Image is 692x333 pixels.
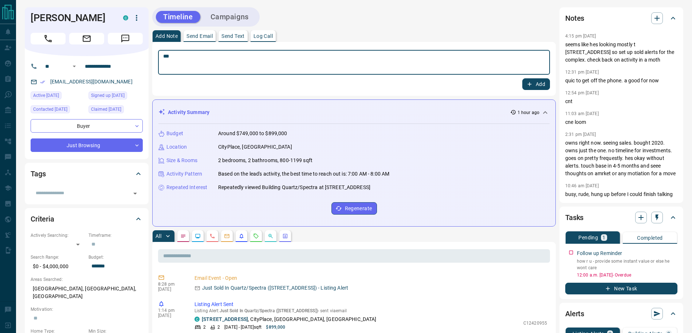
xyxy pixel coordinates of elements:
p: [DATE] [158,313,184,318]
div: Thu Nov 23 2023 [89,105,143,115]
p: 4:15 pm [DATE] [565,34,596,39]
p: $899,000 [266,324,285,330]
p: Email Event - Open [194,274,547,282]
h2: Tasks [565,212,583,223]
p: Repeatedly viewed Building Quartz/Spectra at [STREET_ADDRESS] [218,184,370,191]
p: Listing Alert Sent [194,301,547,308]
p: 10:46 am [DATE] [565,183,599,188]
p: cnt [565,98,677,105]
svg: Calls [209,233,215,239]
button: Open [130,188,140,199]
p: Log Call [253,34,273,39]
p: Around $749,000 to $899,000 [218,130,287,137]
svg: Opportunities [268,233,274,239]
div: Buyer [31,119,143,133]
span: Claimed [DATE] [91,106,121,113]
div: condos.ca [123,15,128,20]
h2: Criteria [31,213,54,225]
div: Thu Oct 09 2025 [31,91,85,102]
span: Signed up [DATE] [91,92,125,99]
p: Listing Alert : - sent via email [194,308,547,313]
p: 2 [203,324,206,330]
p: 12:54 pm [DATE] [565,90,599,95]
p: Motivation: [31,306,143,313]
p: Activity Summary [168,109,209,116]
p: Actively Searching: [31,232,85,239]
h2: Alerts [565,308,584,320]
p: Send Text [221,34,245,39]
p: 2:31 pm [DATE] [565,132,596,137]
p: seems like hes looking mostly t [STREET_ADDRESS] so set up sold alerts for the complex. check bac... [565,41,677,64]
h2: Notes [565,12,584,24]
span: Email [69,33,104,44]
p: Repeated Interest [166,184,207,191]
span: Just Sold In Quartz/Spectra ([STREET_ADDRESS]) [220,308,318,313]
p: Areas Searched: [31,276,143,283]
h1: [PERSON_NAME] [31,12,112,24]
div: Criteria [31,210,143,228]
div: Tasks [565,209,677,226]
p: 8:28 pm [158,282,184,287]
p: Location [166,143,187,151]
p: Follow up Reminder [577,250,622,257]
p: 1 [602,235,605,240]
div: Thu Jun 01 2017 [89,91,143,102]
span: Contacted [DATE] [33,106,67,113]
p: $0 - $4,000,000 [31,260,85,273]
p: Send Email [186,34,213,39]
button: Timeline [156,11,200,23]
p: [DATE] - [DATE] sqft [224,324,262,330]
p: C12420955 [523,320,547,326]
p: , CityPlace, [GEOGRAPHIC_DATA], [GEOGRAPHIC_DATA] [202,316,377,323]
p: 1 hour ago [518,109,539,116]
svg: Notes [180,233,186,239]
svg: Email Verified [40,79,45,85]
p: Timeframe: [89,232,143,239]
button: Regenerate [331,202,377,215]
p: Activity Pattern [166,170,202,178]
button: Open [70,62,79,71]
a: [EMAIL_ADDRESS][DOMAIN_NAME] [50,79,133,85]
svg: Listing Alerts [239,233,244,239]
p: how r u - provide some instant value or else he wont care [577,258,677,271]
span: Active [DATE] [33,92,59,99]
p: 2 bedrooms, 2 bathrooms, 800-1199 sqft [218,157,312,164]
p: [GEOGRAPHIC_DATA], [GEOGRAPHIC_DATA], [GEOGRAPHIC_DATA] [31,283,143,302]
p: Pending [578,235,598,240]
div: Activity Summary1 hour ago [158,106,550,119]
p: 1:14 pm [158,308,184,313]
p: Just Sold In Quartz/Spectra ([STREET_ADDRESS]) - Listing Alert [202,284,348,292]
div: Tags [31,165,143,183]
svg: Requests [253,233,259,239]
p: 2 [217,324,220,330]
p: quic to get off the phone. a good for now [565,77,677,85]
p: 11:03 am [DATE] [565,111,599,116]
button: New Task [565,283,677,294]
p: All [156,234,161,239]
h2: Tags [31,168,46,180]
button: Campaigns [203,11,256,23]
div: condos.ca [194,317,200,322]
p: 12:31 pm [DATE] [565,70,599,75]
p: cne loom [565,118,677,126]
div: Fri Mar 22 2024 [31,105,85,115]
button: Add [522,78,550,90]
p: 12:00 a.m. [DATE] - Overdue [577,272,677,278]
svg: Lead Browsing Activity [195,233,201,239]
div: Alerts [565,305,677,322]
p: Search Range: [31,254,85,260]
p: owns right now. seeing sales. bought 2020. owns just the one. no timeline for investments. goes o... [565,139,677,177]
div: Just Browsing [31,138,143,152]
svg: Emails [224,233,230,239]
a: [STREET_ADDRESS] [202,316,248,322]
p: CityPlace, [GEOGRAPHIC_DATA] [218,143,292,151]
div: Notes [565,9,677,27]
p: [DATE] [158,287,184,292]
p: Budget [166,130,183,137]
p: Completed [637,235,663,240]
span: Message [108,33,143,44]
p: Budget: [89,254,143,260]
svg: Agent Actions [282,233,288,239]
p: Size & Rooms [166,157,198,164]
p: busy, rude, hung up before I could finish talking [565,191,677,198]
